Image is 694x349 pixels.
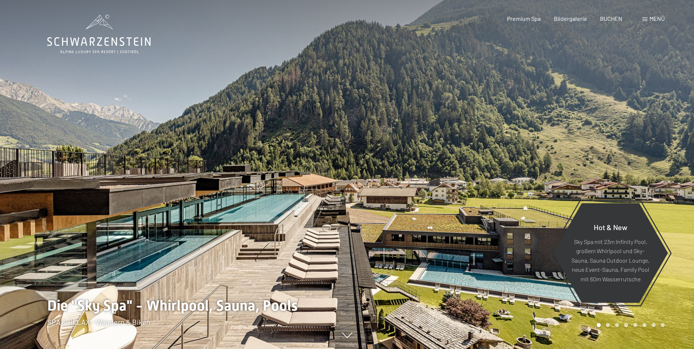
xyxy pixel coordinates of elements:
div: Carousel Page 2 [606,323,610,327]
div: Carousel Page 8 [661,323,665,327]
div: Carousel Page 3 [615,323,619,327]
div: Carousel Page 7 [652,323,656,327]
a: Premium Spa [507,15,541,22]
div: Carousel Pagination [594,323,665,327]
a: Hot & New Sky Spa mit 23m Infinity Pool, großem Whirlpool und Sky-Sauna, Sauna Outdoor Lounge, ne... [552,203,668,303]
a: Bildergalerie [554,15,587,22]
a: BUCHEN [600,15,622,22]
span: Hot & New [594,222,627,231]
div: Carousel Page 5 [633,323,637,327]
div: Carousel Page 4 [624,323,628,327]
div: Carousel Page 6 [642,323,646,327]
span: Menü [649,15,665,22]
p: Sky Spa mit 23m Infinity Pool, großem Whirlpool und Sky-Sauna, Sauna Outdoor Lounge, neue Event-S... [571,237,650,284]
div: Carousel Page 1 (Current Slide) [597,323,601,327]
